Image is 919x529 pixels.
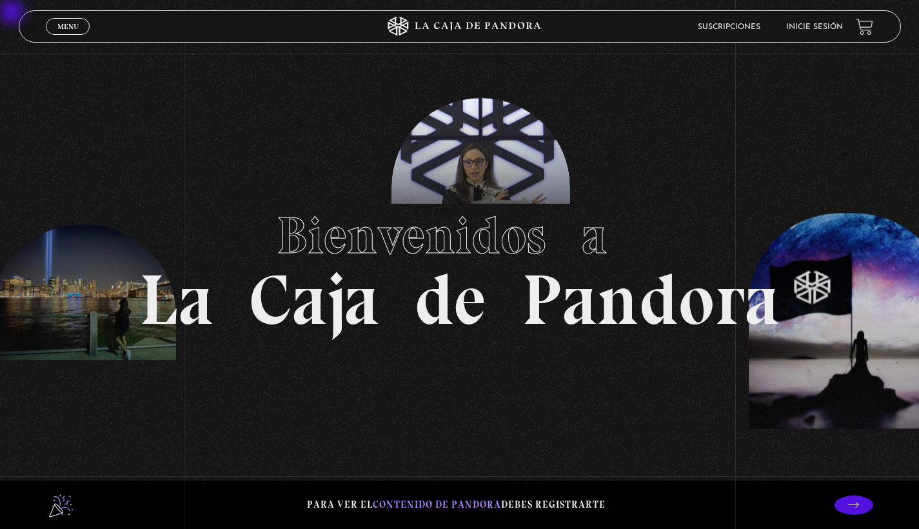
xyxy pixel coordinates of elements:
a: View your shopping cart [856,18,873,35]
span: Cerrar [53,34,83,43]
a: Suscripciones [698,23,760,31]
span: contenido de Pandora [373,499,501,510]
h1: La Caja de Pandora [139,194,780,335]
span: Menu [57,23,79,30]
a: Inicie sesión [786,23,843,31]
span: Bienvenidos a [277,205,643,266]
p: Para ver el debes registrarte [307,496,606,514]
